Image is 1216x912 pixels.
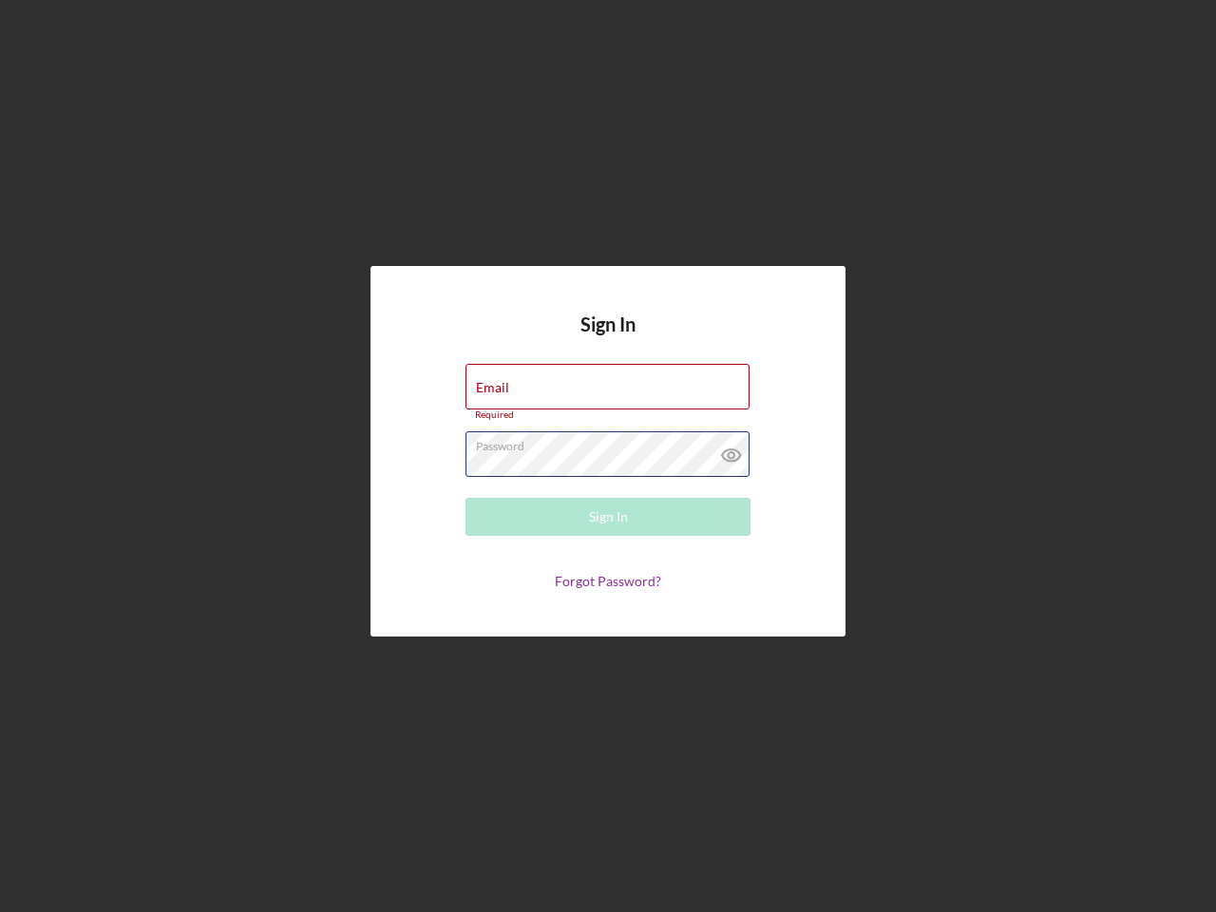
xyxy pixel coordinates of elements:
h4: Sign In [580,313,636,364]
label: Password [476,432,750,453]
a: Forgot Password? [555,573,661,589]
button: Sign In [465,498,750,536]
div: Sign In [589,498,628,536]
label: Email [476,380,509,395]
div: Required [465,409,750,421]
